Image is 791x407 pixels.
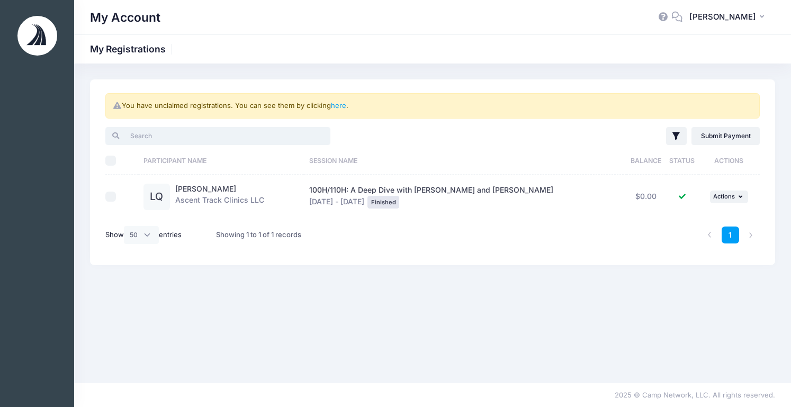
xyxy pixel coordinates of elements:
[615,391,775,399] span: 2025 © Camp Network, LLC. All rights reserved.
[143,184,170,210] div: LQ
[105,127,330,145] input: Search
[90,5,160,30] h1: My Account
[216,223,301,247] div: Showing 1 to 1 of 1 records
[710,191,748,203] button: Actions
[124,226,159,244] select: Showentries
[90,43,175,55] h1: My Registrations
[689,11,756,23] span: [PERSON_NAME]
[143,193,170,202] a: LQ
[304,147,626,175] th: Session Name: activate to sort column ascending
[175,184,264,210] div: Ascent Track Clinics LLC
[626,175,666,219] td: $0.00
[626,147,666,175] th: Balance: activate to sort column ascending
[175,184,236,193] a: [PERSON_NAME]
[105,147,138,175] th: Select All
[105,93,760,119] div: You have unclaimed registrations. You can see them by clicking .
[309,185,621,209] div: [DATE] - [DATE]
[722,227,739,244] a: 1
[309,185,553,194] span: 100H/110H: A Deep Dive with [PERSON_NAME] and [PERSON_NAME]
[713,193,735,200] span: Actions
[682,5,775,30] button: [PERSON_NAME]
[17,16,57,56] img: Ascent Track Clinics LLC
[691,127,760,145] a: Submit Payment
[138,147,304,175] th: Participant Name: activate to sort column ascending
[105,226,182,244] label: Show entries
[331,101,346,110] a: here
[666,147,698,175] th: Status: activate to sort column ascending
[698,147,760,175] th: Actions: activate to sort column ascending
[367,196,399,209] div: Finished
